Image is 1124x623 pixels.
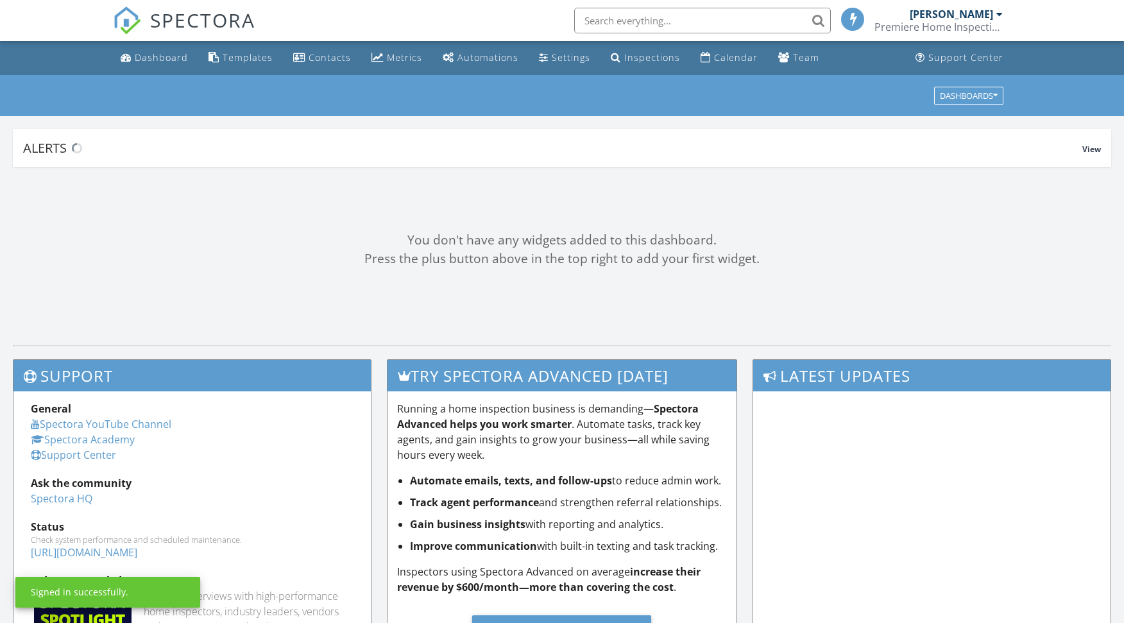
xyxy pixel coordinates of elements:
strong: Track agent performance [410,495,539,509]
div: Support Center [928,51,1003,64]
a: Team [773,46,824,70]
strong: General [31,402,71,416]
a: Metrics [366,46,427,70]
img: The Best Home Inspection Software - Spectora [113,6,141,35]
a: Inspections [606,46,685,70]
a: Automations (Basic) [438,46,524,70]
input: Search everything... [574,8,831,33]
li: and strengthen referral relationships. [410,495,728,510]
a: Spectora Academy [31,432,135,447]
li: with reporting and analytics. [410,516,728,532]
div: Status [31,519,353,534]
div: Signed in successfully. [31,586,128,599]
a: Contacts [288,46,356,70]
a: Support Center [910,46,1009,70]
strong: Spectora Advanced helps you work smarter [397,402,699,431]
div: Templates [223,51,273,64]
li: to reduce admin work. [410,473,728,488]
div: Check system performance and scheduled maintenance. [31,534,353,545]
div: Industry Knowledge [31,573,353,588]
a: Calendar [695,46,763,70]
a: Settings [534,46,595,70]
a: Templates [203,46,278,70]
span: SPECTORA [150,6,255,33]
strong: increase their revenue by $600/month—more than covering the cost [397,565,701,594]
div: You don't have any widgets added to this dashboard. [13,231,1111,250]
h3: Support [13,360,371,391]
button: Dashboards [934,87,1003,105]
h3: Latest Updates [753,360,1111,391]
strong: Gain business insights [410,517,525,531]
a: Dashboard [115,46,193,70]
div: Settings [552,51,590,64]
div: Alerts [23,139,1082,157]
div: Dashboards [940,91,998,100]
div: Premiere Home Inspections, LLC [874,21,1003,33]
h3: Try spectora advanced [DATE] [387,360,737,391]
div: Press the plus button above in the top right to add your first widget. [13,250,1111,268]
div: Metrics [387,51,422,64]
a: Spectora YouTube Channel [31,417,171,431]
div: Automations [457,51,518,64]
li: with built-in texting and task tracking. [410,538,728,554]
a: SPECTORA [113,17,255,44]
div: [PERSON_NAME] [910,8,993,21]
a: [URL][DOMAIN_NAME] [31,545,137,559]
div: Contacts [309,51,351,64]
a: Spectora HQ [31,491,92,506]
p: Inspectors using Spectora Advanced on average . [397,564,728,595]
p: Running a home inspection business is demanding— . Automate tasks, track key agents, and gain ins... [397,401,728,463]
span: View [1082,144,1101,155]
div: Calendar [714,51,758,64]
div: Dashboard [135,51,188,64]
a: Support Center [31,448,116,462]
strong: Automate emails, texts, and follow-ups [410,474,612,488]
div: Team [793,51,819,64]
div: Inspections [624,51,680,64]
strong: Improve communication [410,539,537,553]
div: Ask the community [31,475,353,491]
